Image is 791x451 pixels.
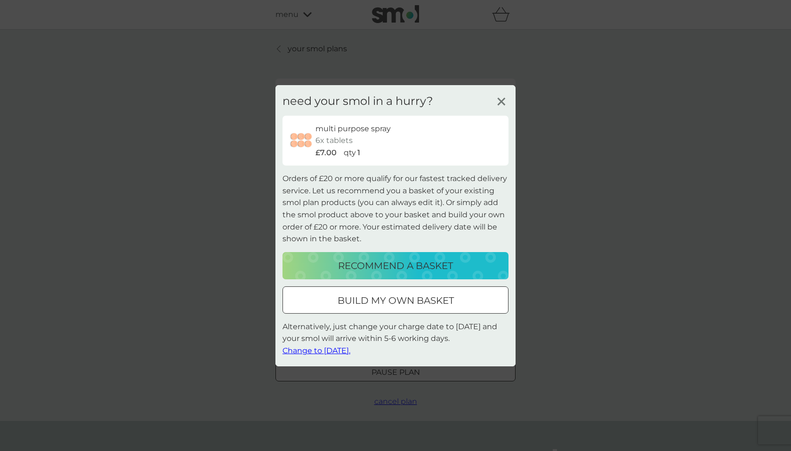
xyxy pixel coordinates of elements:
p: £7.00 [315,147,337,159]
button: recommend a basket [282,252,508,279]
p: 6x tablets [315,135,353,147]
p: build my own basket [338,293,454,308]
p: multi purpose spray [315,122,391,135]
p: Alternatively, just change your charge date to [DATE] and your smol will arrive within 5-6 workin... [282,321,508,357]
p: recommend a basket [338,258,453,273]
button: build my own basket [282,286,508,314]
button: Change to [DATE]. [282,345,350,357]
p: 1 [357,147,360,159]
p: Orders of £20 or more qualify for our fastest tracked delivery service. Let us recommend you a ba... [282,173,508,245]
p: qty [344,147,356,159]
h3: need your smol in a hurry? [282,94,433,108]
span: Change to [DATE]. [282,346,350,355]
